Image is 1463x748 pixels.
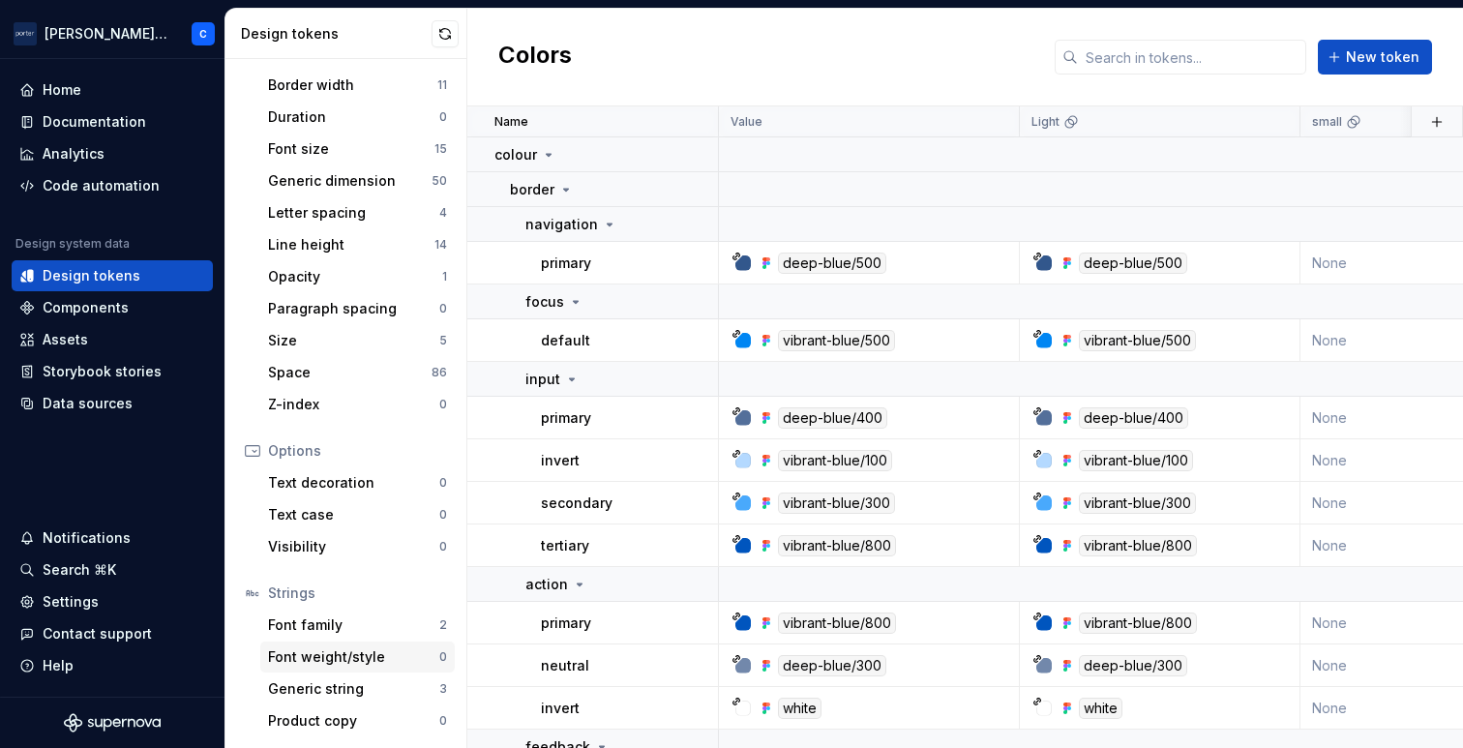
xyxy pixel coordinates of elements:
a: Line height14 [260,229,455,260]
div: Design system data [15,236,130,252]
a: Font weight/style0 [260,642,455,673]
div: Font family [268,615,439,635]
div: Help [43,656,74,675]
div: deep-blue/400 [1079,407,1188,429]
div: deep-blue/400 [778,407,887,429]
div: vibrant-blue/300 [1079,493,1196,514]
div: Search ⌘K [43,560,116,580]
div: 1 [442,269,447,284]
div: vibrant-blue/800 [1079,535,1197,556]
div: Font weight/style [268,647,439,667]
button: New token [1318,40,1432,75]
div: vibrant-blue/800 [778,613,896,634]
div: vibrant-blue/500 [778,330,895,351]
div: white [1079,698,1122,719]
div: Generic dimension [268,171,432,191]
div: 5 [439,333,447,348]
p: invert [541,699,580,718]
div: vibrant-blue/300 [778,493,895,514]
div: 86 [432,365,447,380]
div: Letter spacing [268,203,439,223]
p: focus [525,292,564,312]
p: Light [1031,114,1060,130]
div: 14 [434,237,447,253]
a: Text decoration0 [260,467,455,498]
a: Data sources [12,388,213,419]
a: Paragraph spacing0 [260,293,455,324]
div: 0 [439,713,447,729]
span: New token [1346,47,1419,67]
div: deep-blue/500 [1079,253,1187,274]
div: vibrant-blue/500 [1079,330,1196,351]
button: [PERSON_NAME] AirlinesC [4,13,221,54]
a: Visibility0 [260,531,455,562]
div: 15 [434,141,447,157]
p: border [510,180,554,199]
div: C [199,26,207,42]
p: invert [541,451,580,470]
p: primary [541,408,591,428]
button: Search ⌘K [12,554,213,585]
p: small [1312,114,1342,130]
div: 4 [439,205,447,221]
div: 0 [439,109,447,125]
div: Data sources [43,394,133,413]
p: neutral [541,656,589,675]
p: action [525,575,568,594]
div: Design tokens [43,266,140,285]
div: 50 [432,173,447,189]
a: Home [12,75,213,105]
a: Z-index0 [260,389,455,420]
div: Visibility [268,537,439,556]
input: Search in tokens... [1078,40,1306,75]
div: 0 [439,649,447,665]
a: Text case0 [260,499,455,530]
a: Product copy0 [260,705,455,736]
a: Space86 [260,357,455,388]
a: Settings [12,586,213,617]
div: Font size [268,139,434,159]
div: vibrant-blue/100 [1079,450,1193,471]
div: Documentation [43,112,146,132]
div: Paragraph spacing [268,299,439,318]
div: Opacity [268,267,442,286]
a: Border width11 [260,70,455,101]
div: Contact support [43,624,152,643]
div: Product copy [268,711,439,731]
div: deep-blue/300 [778,655,886,676]
a: Documentation [12,106,213,137]
a: Font family2 [260,610,455,641]
a: Storybook stories [12,356,213,387]
div: Duration [268,107,439,127]
a: Opacity1 [260,261,455,292]
p: input [525,370,560,389]
a: Generic dimension50 [260,165,455,196]
div: Code automation [43,176,160,195]
div: white [778,698,821,719]
div: 0 [439,475,447,491]
p: colour [494,145,537,165]
a: Font size15 [260,134,455,165]
a: Code automation [12,170,213,201]
a: Analytics [12,138,213,169]
a: Components [12,292,213,323]
p: navigation [525,215,598,234]
div: Analytics [43,144,104,164]
a: Generic string3 [260,673,455,704]
div: 0 [439,539,447,554]
p: tertiary [541,536,589,555]
div: Components [43,298,129,317]
p: secondary [541,494,612,513]
div: 3 [439,681,447,697]
h2: Colors [498,40,572,75]
div: [PERSON_NAME] Airlines [45,24,168,44]
div: 0 [439,301,447,316]
div: Home [43,80,81,100]
div: Storybook stories [43,362,162,381]
div: Size [268,331,439,350]
div: deep-blue/500 [778,253,886,274]
a: Design tokens [12,260,213,291]
a: Assets [12,324,213,355]
svg: Supernova Logo [64,713,161,733]
p: Value [731,114,762,130]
